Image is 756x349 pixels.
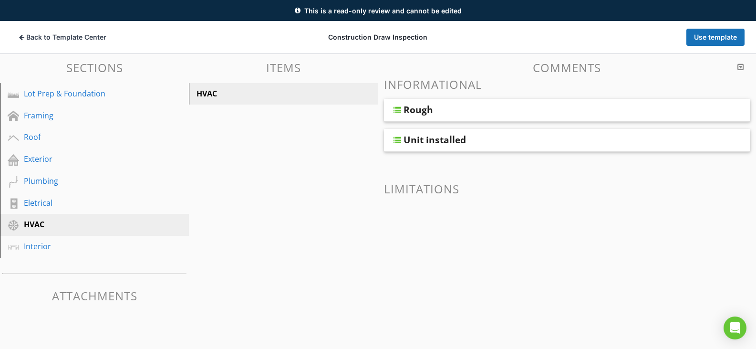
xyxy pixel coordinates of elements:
button: Back to Template Center [11,29,114,46]
div: Roof [24,131,144,143]
h3: Informational [384,78,751,91]
div: Framing [24,110,144,121]
div: Exterior [24,153,144,165]
div: HVAC [197,88,337,99]
h3: Comments [384,61,751,74]
div: HVAC [24,219,144,230]
div: Plumbing [24,175,144,187]
div: Construction Draw Inspection [256,32,500,42]
h3: Items [189,61,378,74]
h3: Limitations [384,182,751,195]
button: Use template [686,29,745,46]
div: Lot Prep & Foundation [24,88,144,99]
div: Interior [24,241,144,252]
div: Rough [404,104,433,116]
div: Eletrical [24,197,144,209]
div: Unit installed [404,134,466,146]
div: Open Intercom Messenger [724,317,746,339]
span: Back to Template Center [26,32,106,42]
